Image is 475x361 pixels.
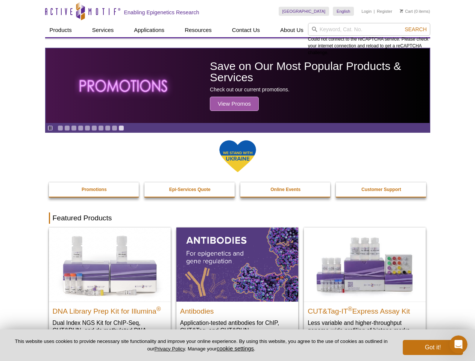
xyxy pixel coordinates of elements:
a: Promotions [49,182,140,197]
a: Go to slide 7 [98,125,104,131]
li: (0 items) [400,7,430,16]
p: Check out our current promotions. [210,86,425,93]
p: Application-tested antibodies for ChIP, CUT&Tag, and CUT&RUN. [180,319,294,334]
img: DNA Library Prep Kit for Illumina [49,228,171,301]
a: Epi-Services Quote [144,182,235,197]
article: Save on Our Most Popular Products & Services [46,49,429,123]
a: CUT&Tag-IT® Express Assay Kit CUT&Tag-IT®Express Assay Kit Less variable and higher-throughput ge... [304,228,426,341]
strong: Customer Support [361,187,401,192]
h2: DNA Library Prep Kit for Illumina [53,304,167,315]
button: cookie settings [217,345,254,352]
img: All Antibodies [176,228,298,301]
li: | [374,7,375,16]
img: We Stand With Ukraine [219,140,256,173]
a: Services [88,23,118,37]
input: Keyword, Cat. No. [308,23,430,36]
a: Go to slide 6 [91,125,97,131]
h2: CUT&Tag-IT Express Assay Kit [308,304,422,315]
a: Products [45,23,76,37]
a: Register [377,9,392,14]
a: The word promotions written in all caps with a glowing effect Save on Our Most Popular Products &... [46,49,429,123]
h2: Featured Products [49,212,426,224]
a: DNA Library Prep Kit for Illumina DNA Library Prep Kit for Illumina® Dual Index NGS Kit for ChIP-... [49,228,171,349]
a: [GEOGRAPHIC_DATA] [279,7,329,16]
a: Login [361,9,372,14]
h2: Antibodies [180,304,294,315]
a: Go to slide 3 [71,125,77,131]
p: This website uses cookies to provide necessary site functionality and improve your online experie... [12,338,390,352]
strong: Online Events [270,187,300,192]
h2: Enabling Epigenetics Research [124,9,199,16]
a: Go to slide 8 [105,125,111,131]
strong: Epi-Services Quote [169,187,211,192]
a: Resources [180,23,216,37]
span: View Promos [210,97,259,111]
a: Privacy Policy [154,346,185,352]
img: The word promotions written in all caps with a glowing effect [74,67,174,105]
button: Got it! [403,340,463,355]
button: Search [402,26,429,33]
iframe: Intercom live chat [449,335,467,353]
a: Toggle autoplay [47,125,53,131]
a: Go to slide 1 [58,125,63,131]
img: CUT&Tag-IT® Express Assay Kit [304,228,426,301]
a: Go to slide 5 [85,125,90,131]
strong: Promotions [82,187,107,192]
a: Applications [129,23,169,37]
a: About Us [276,23,308,37]
span: Search [405,26,426,32]
sup: ® [348,305,352,312]
a: Cart [400,9,413,14]
img: Your Cart [400,9,403,13]
a: Go to slide 9 [112,125,117,131]
a: Go to slide 2 [64,125,70,131]
a: English [333,7,354,16]
h2: Save on Our Most Popular Products & Services [210,61,425,83]
a: Go to slide 10 [118,125,124,131]
div: Could not connect to the reCAPTCHA service. Please check your internet connection and reload to g... [308,23,430,56]
p: Dual Index NGS Kit for ChIP-Seq, CUT&RUN, and ds methylated DNA assays. [53,319,167,342]
a: Contact Us [228,23,264,37]
a: Customer Support [336,182,427,197]
a: Go to slide 4 [78,125,83,131]
a: All Antibodies Antibodies Application-tested antibodies for ChIP, CUT&Tag, and CUT&RUN. [176,228,298,341]
sup: ® [156,305,161,312]
p: Less variable and higher-throughput genome-wide profiling of histone marks​. [308,319,422,334]
a: Online Events [240,182,331,197]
